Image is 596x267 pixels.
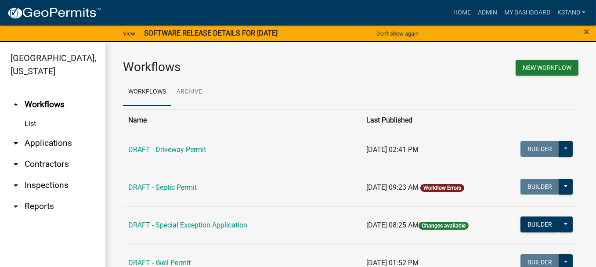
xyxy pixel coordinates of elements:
[419,222,469,230] span: Changes available
[128,259,191,267] a: DRAFT - Well Permit
[366,259,419,267] span: [DATE] 01:52 PM
[516,60,578,76] button: New Workflow
[366,183,419,191] span: [DATE] 09:23 AM
[128,145,206,154] a: DRAFT - Driveway Permit
[520,141,559,157] button: Builder
[520,216,559,232] button: Builder
[554,4,589,21] a: kstand
[584,26,589,37] button: Close
[123,60,344,75] h3: Workflows
[361,109,515,131] th: Last Published
[366,221,419,229] span: [DATE] 08:25 AM
[11,201,21,212] i: arrow_drop_down
[11,159,21,170] i: arrow_drop_down
[123,78,171,106] a: Workflows
[450,4,474,21] a: Home
[11,99,21,110] i: arrow_drop_up
[501,4,554,21] a: My Dashboard
[123,109,361,131] th: Name
[128,183,197,191] a: DRAFT - Septic Permit
[474,4,501,21] a: Admin
[584,25,589,38] span: ×
[11,138,21,148] i: arrow_drop_down
[373,26,422,41] button: Don't show again
[520,179,559,195] button: Builder
[423,185,461,191] a: Workflow Errors
[11,180,21,191] i: arrow_drop_down
[144,29,278,37] strong: SOFTWARE RELEASE DETAILS FOR [DATE]
[128,221,247,229] a: DRAFT - Special Exception Application
[366,145,419,154] span: [DATE] 02:41 PM
[171,78,207,106] a: Archive
[119,26,139,41] a: View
